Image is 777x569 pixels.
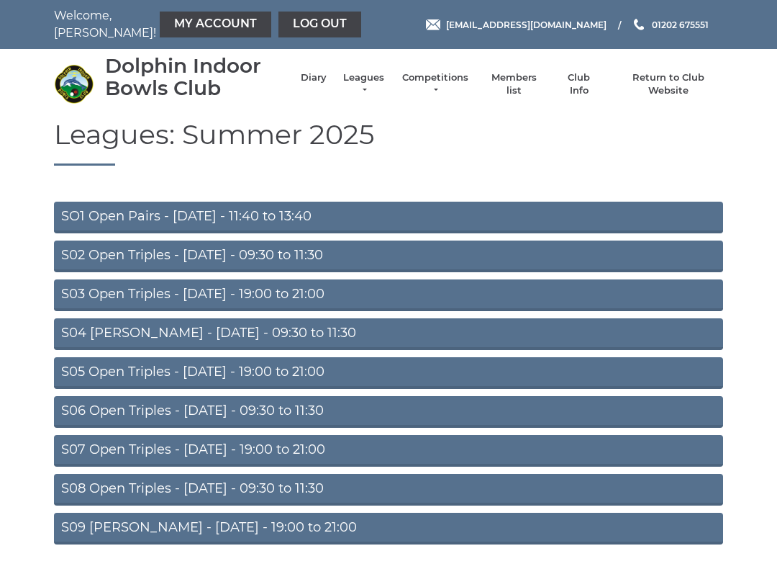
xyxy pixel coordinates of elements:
a: Email [EMAIL_ADDRESS][DOMAIN_NAME] [426,18,606,32]
a: Log out [278,12,361,37]
a: S08 Open Triples - [DATE] - 09:30 to 11:30 [54,474,723,506]
a: S09 [PERSON_NAME] - [DATE] - 19:00 to 21:00 [54,513,723,545]
a: Return to Club Website [614,71,723,97]
span: [EMAIL_ADDRESS][DOMAIN_NAME] [446,19,606,30]
nav: Welcome, [PERSON_NAME]! [54,7,320,42]
a: SO1 Open Pairs - [DATE] - 11:40 to 13:40 [54,202,723,233]
span: 01202 675551 [652,19,709,30]
a: S03 Open Triples - [DATE] - 19:00 to 21:00 [54,279,723,311]
a: Club Info [558,71,600,97]
h1: Leagues: Summer 2025 [54,120,723,166]
a: S02 Open Triples - [DATE] - 09:30 to 11:30 [54,241,723,272]
div: Dolphin Indoor Bowls Club [105,55,286,99]
img: Dolphin Indoor Bowls Club [54,64,94,104]
a: Leagues [341,71,386,97]
a: S06 Open Triples - [DATE] - 09:30 to 11:30 [54,396,723,428]
img: Email [426,19,440,30]
a: S04 [PERSON_NAME] - [DATE] - 09:30 to 11:30 [54,318,723,350]
a: Phone us 01202 675551 [632,18,709,32]
a: S07 Open Triples - [DATE] - 19:00 to 21:00 [54,435,723,467]
a: Members list [483,71,543,97]
a: My Account [160,12,271,37]
a: S05 Open Triples - [DATE] - 19:00 to 21:00 [54,357,723,389]
a: Competitions [401,71,470,97]
a: Diary [301,71,327,84]
img: Phone us [634,19,644,30]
